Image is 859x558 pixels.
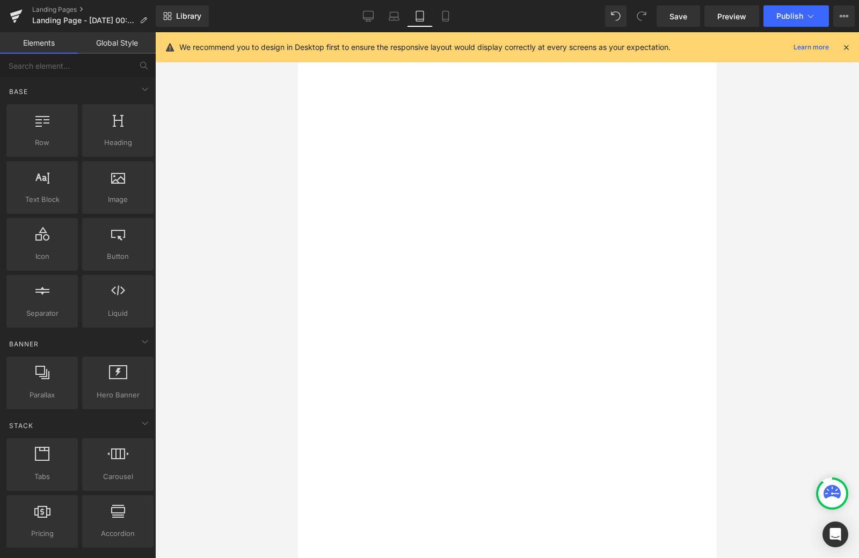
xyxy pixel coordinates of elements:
[717,11,746,22] span: Preview
[10,471,75,482] span: Tabs
[10,137,75,148] span: Row
[10,389,75,401] span: Parallax
[381,5,407,27] a: Laptop
[10,528,75,539] span: Pricing
[789,41,833,54] a: Learn more
[85,389,150,401] span: Hero Banner
[85,251,150,262] span: Button
[407,5,433,27] a: Tablet
[156,5,209,27] a: New Library
[433,5,458,27] a: Mobile
[85,308,150,319] span: Liquid
[85,194,150,205] span: Image
[85,137,150,148] span: Heading
[763,5,829,27] button: Publish
[32,5,156,14] a: Landing Pages
[10,194,75,205] span: Text Block
[605,5,627,27] button: Undo
[176,11,201,21] span: Library
[669,11,687,22] span: Save
[32,16,135,25] span: Landing Page - [DATE] 00:50:28
[78,32,156,54] a: Global Style
[179,41,671,53] p: We recommend you to design in Desktop first to ensure the responsive layout would display correct...
[833,5,855,27] button: More
[8,339,40,349] span: Banner
[8,86,29,97] span: Base
[822,521,848,547] div: Open Intercom Messenger
[355,5,381,27] a: Desktop
[10,308,75,319] span: Separator
[85,471,150,482] span: Carousel
[8,421,34,431] span: Stack
[631,5,652,27] button: Redo
[10,251,75,262] span: Icon
[85,528,150,539] span: Accordion
[704,5,759,27] a: Preview
[776,12,803,20] span: Publish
